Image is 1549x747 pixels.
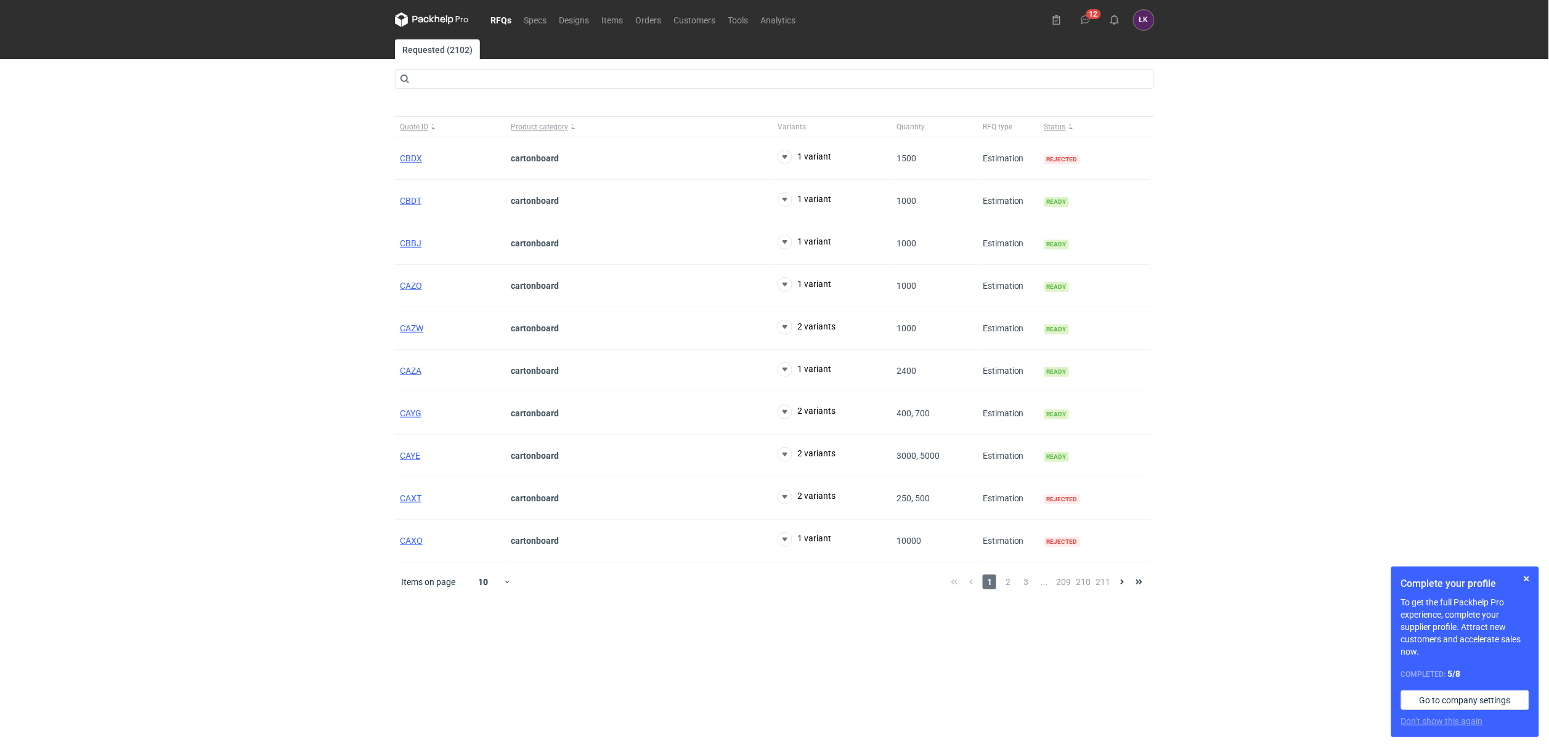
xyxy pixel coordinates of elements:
span: Ready [1044,367,1069,377]
span: 1000 [896,323,916,333]
strong: cartonboard [511,281,559,291]
a: Designs [553,12,595,27]
span: 209 [1057,575,1071,589]
div: Estimation [978,180,1039,222]
button: Status [1039,117,1150,137]
strong: cartonboard [511,451,559,461]
span: Product category [511,122,568,132]
a: Customers [667,12,722,27]
button: 1 variant [778,532,831,547]
span: 3 [1020,575,1033,589]
div: 10 [463,573,503,591]
strong: cartonboard [511,366,559,376]
span: ... [1038,575,1052,589]
button: ŁK [1134,10,1154,30]
div: Estimation [978,350,1039,392]
button: 1 variant [778,235,831,249]
div: Estimation [978,137,1039,180]
a: CAZO [400,281,422,291]
span: Ready [1044,410,1069,419]
span: Ready [1044,197,1069,207]
span: Status [1044,122,1066,132]
div: Estimation [978,265,1039,307]
a: CAXO [400,536,423,546]
span: Ready [1044,282,1069,292]
button: 1 variant [778,192,831,207]
button: 2 variants [778,405,835,419]
svg: Packhelp Pro [395,12,469,27]
button: Don’t show this again [1401,715,1483,727]
button: Skip for now [1519,571,1534,586]
span: 210 [1076,575,1091,589]
a: CAXT [400,493,421,503]
span: Rejected [1044,537,1080,547]
div: Estimation [978,520,1039,562]
span: CAYG [400,408,421,418]
button: 2 variants [778,320,835,334]
div: Estimation [978,307,1039,350]
a: CBDT [400,196,421,206]
strong: cartonboard [511,238,559,248]
span: Variants [778,122,806,132]
strong: 5 / 8 [1448,669,1461,679]
button: 12 [1076,10,1096,30]
strong: cartonboard [511,153,559,163]
span: CBBJ [400,238,421,248]
span: RFQ type [983,122,1012,132]
a: CAYE [400,451,420,461]
a: Items [595,12,629,27]
button: Product category [506,117,773,137]
h1: Complete your profile [1401,576,1529,591]
span: Ready [1044,325,1069,334]
span: Rejected [1044,495,1080,504]
a: Go to company settings [1401,690,1529,710]
strong: cartonboard [511,536,559,546]
button: 1 variant [778,150,831,164]
span: Ready [1044,240,1069,249]
a: Tools [722,12,754,27]
span: Items on page [401,576,455,588]
span: Rejected [1044,155,1080,164]
button: 2 variants [778,447,835,462]
a: Requested (2102) [395,39,480,59]
p: To get the full Packhelp Pro experience, complete your supplier profile. Attract new customers an... [1401,596,1529,658]
span: 1500 [896,153,916,163]
div: Estimation [978,222,1039,265]
a: CAZA [400,366,421,376]
div: Estimation [978,435,1039,477]
a: CAZW [400,323,423,333]
div: Estimation [978,392,1039,435]
span: Quote ID [400,122,428,132]
span: 250, 500 [896,493,930,503]
button: Quote ID [395,117,506,137]
strong: cartonboard [511,408,559,418]
a: RFQs [484,12,518,27]
button: 1 variant [778,277,831,292]
a: CBDX [400,153,422,163]
span: Ready [1044,452,1069,462]
span: 1000 [896,281,916,291]
div: Łukasz Kowalski [1134,10,1154,30]
span: 10000 [896,536,921,546]
div: Completed: [1401,668,1529,680]
span: Quantity [896,122,925,132]
span: 2400 [896,366,916,376]
a: Orders [629,12,667,27]
a: Specs [518,12,553,27]
strong: cartonboard [511,196,559,206]
a: Analytics [754,12,802,27]
span: 1000 [896,238,916,248]
span: 1 [983,575,996,589]
button: 1 variant [778,362,831,377]
span: 400, 700 [896,408,930,418]
button: 2 variants [778,490,835,504]
span: 1000 [896,196,916,206]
